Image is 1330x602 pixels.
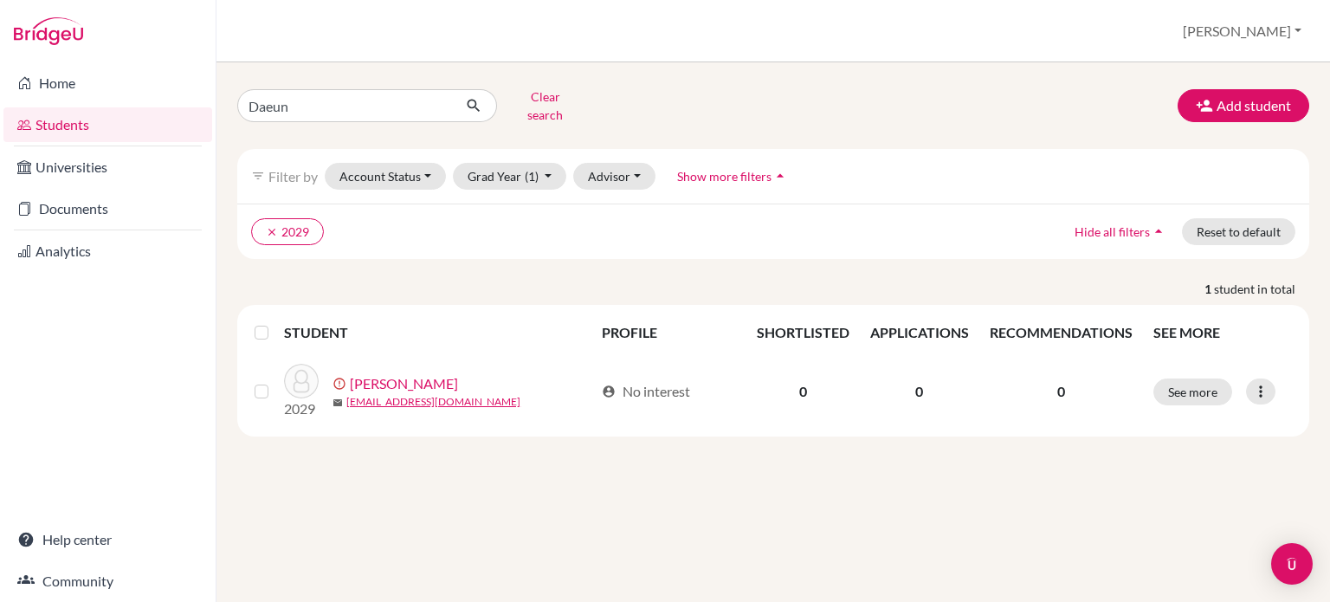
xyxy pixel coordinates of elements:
th: APPLICATIONS [860,312,979,353]
td: 0 [860,353,979,430]
span: student in total [1214,280,1309,298]
i: clear [266,226,278,238]
a: Students [3,107,212,142]
a: Help center [3,522,212,557]
div: Open Intercom Messenger [1271,543,1313,585]
a: Documents [3,191,212,226]
button: Clear search [497,83,593,128]
i: arrow_drop_up [772,167,789,184]
div: No interest [602,381,690,402]
span: (1) [525,169,539,184]
img: Bridge-U [14,17,83,45]
a: [PERSON_NAME] [350,373,458,394]
a: [EMAIL_ADDRESS][DOMAIN_NAME] [346,394,520,410]
button: Show more filtersarrow_drop_up [662,163,804,190]
button: [PERSON_NAME] [1175,15,1309,48]
span: error_outline [332,377,350,391]
button: clear2029 [251,218,324,245]
a: Universities [3,150,212,184]
img: Byun, Daeun [284,364,319,398]
span: mail [332,398,343,408]
button: Hide all filtersarrow_drop_up [1060,218,1182,245]
button: Account Status [325,163,446,190]
i: filter_list [251,169,265,183]
button: Advisor [573,163,655,190]
th: RECOMMENDATIONS [979,312,1143,353]
td: 0 [746,353,860,430]
button: Reset to default [1182,218,1295,245]
button: Grad Year(1) [453,163,567,190]
th: SEE MORE [1143,312,1302,353]
a: Community [3,564,212,599]
th: STUDENT [284,312,591,353]
th: SHORTLISTED [746,312,860,353]
i: arrow_drop_up [1150,223,1167,240]
span: account_circle [602,385,616,398]
th: PROFILE [591,312,746,353]
a: Home [3,66,212,100]
span: Hide all filters [1075,224,1150,239]
p: 0 [990,381,1133,402]
a: Analytics [3,234,212,269]
input: Find student by name... [237,89,452,122]
button: Add student [1178,89,1309,122]
button: See more [1153,379,1232,405]
span: Filter by [268,168,318,184]
span: Show more filters [677,169,772,184]
strong: 1 [1204,280,1214,298]
p: 2029 [284,398,319,419]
